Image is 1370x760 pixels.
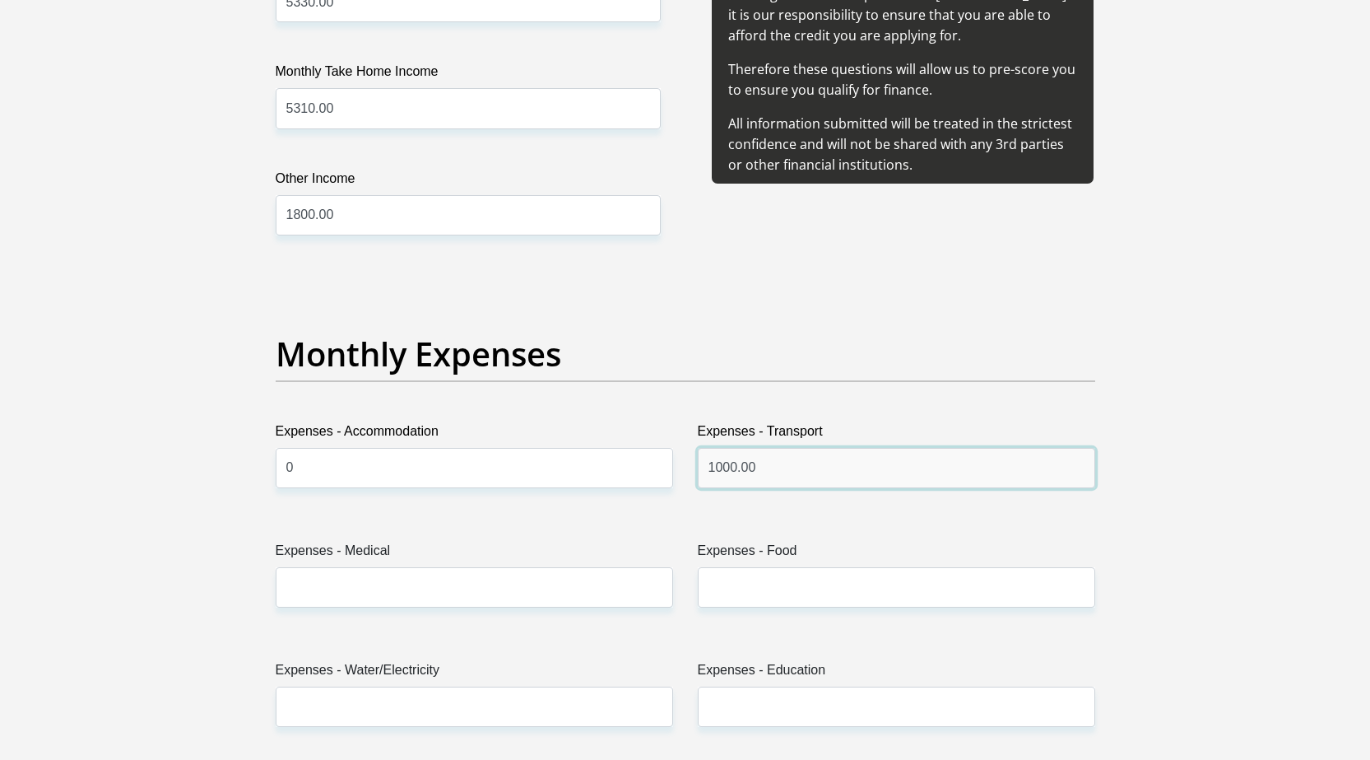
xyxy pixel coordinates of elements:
label: Other Income [276,169,661,195]
label: Expenses - Water/Electricity [276,660,673,687]
label: Expenses - Transport [698,422,1095,448]
input: Expenses - Transport [698,448,1095,488]
label: Monthly Take Home Income [276,62,661,88]
h2: Monthly Expenses [276,334,1095,374]
input: Monthly Take Home Income [276,88,661,128]
input: Expenses - Food [698,567,1095,608]
input: Expenses - Accommodation [276,448,673,488]
label: Expenses - Accommodation [276,422,673,448]
input: Other Income [276,195,661,235]
label: Expenses - Education [698,660,1095,687]
label: Expenses - Medical [276,541,673,567]
input: Expenses - Education [698,687,1095,727]
input: Expenses - Water/Electricity [276,687,673,727]
label: Expenses - Food [698,541,1095,567]
input: Expenses - Medical [276,567,673,608]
